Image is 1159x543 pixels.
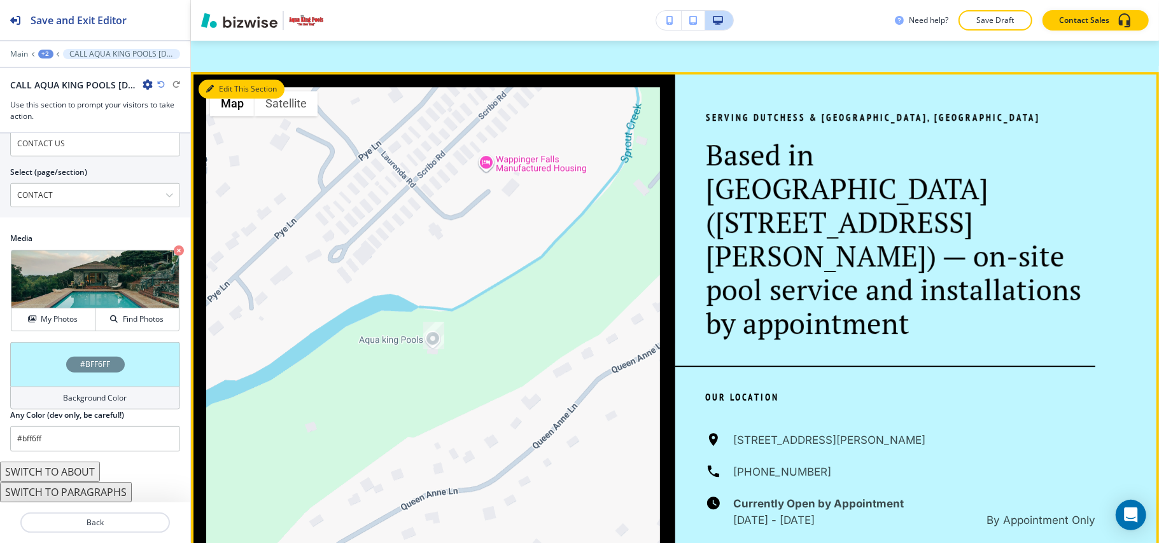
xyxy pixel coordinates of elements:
p: Save Draft [975,15,1016,26]
button: +2 [38,50,53,58]
div: Open Intercom Messenger [1116,500,1146,530]
button: Show satellite imagery [255,91,318,116]
button: Back [20,512,170,533]
h6: Currently Open by Appointment [734,495,1096,512]
button: Edit This Section [199,79,284,99]
a: [PHONE_NUMBER] [706,464,832,480]
p: Back [22,517,169,528]
h2: Save and Exit Editor [31,13,127,28]
button: Main [10,50,28,58]
h2: Media [10,233,180,244]
h6: [STREET_ADDRESS][PERSON_NAME] [734,432,926,448]
p: CALL AQUA KING POOLS [DATE] [69,50,174,58]
button: #BFF6FFBackground Color [10,342,180,409]
button: Contact Sales [1043,10,1149,31]
button: My Photos [11,308,95,331]
img: Your Logo [289,15,323,26]
button: CALL AQUA KING POOLS [DATE] [63,49,180,59]
h6: [DATE] - [DATE] [734,512,815,528]
a: [STREET_ADDRESS][PERSON_NAME] [706,432,926,448]
h2: Any Color (dev only, be careful!) [10,409,124,421]
img: Bizwise Logo [201,13,277,28]
h4: Find Photos [123,313,164,325]
h3: Based in [GEOGRAPHIC_DATA] ([STREET_ADDRESS][PERSON_NAME]) — on-site pool service and installatio... [706,138,1096,340]
h6: By Appointment Only [987,512,1095,528]
div: My PhotosFind Photos [10,249,180,332]
h3: Need help? [909,15,948,26]
p: Serving Dutchess & [GEOGRAPHIC_DATA], [GEOGRAPHIC_DATA] [706,110,1096,125]
h2: CALL AQUA KING POOLS [DATE] [10,78,137,92]
button: Save Draft [959,10,1032,31]
h4: My Photos [41,313,78,325]
input: Manual Input [11,184,165,206]
h2: Select (page/section) [10,167,87,178]
button: Find Photos [95,308,179,331]
h4: #BFF6FF [80,359,110,370]
p: Contact Sales [1059,15,1109,26]
h3: Use this section to prompt your visitors to take action. [10,99,180,122]
p: Our Location [706,390,1096,405]
h4: Background Color [64,392,127,404]
h6: [PHONE_NUMBER] [734,464,832,480]
button: Show street map [210,91,255,116]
